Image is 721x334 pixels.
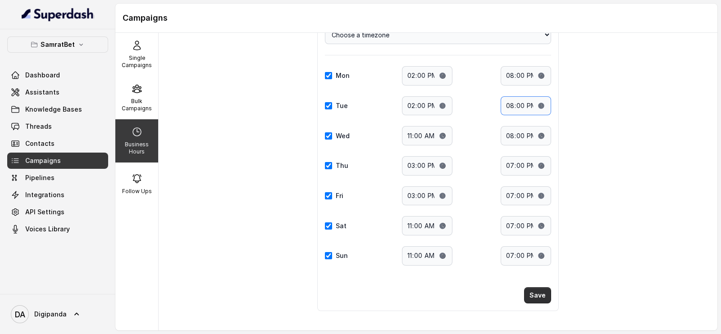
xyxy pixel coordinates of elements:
a: Dashboard [7,67,108,83]
span: Threads [25,122,52,131]
p: Business Hours [119,141,155,155]
a: Threads [7,118,108,135]
span: Campaigns [25,156,61,165]
p: Bulk Campaigns [119,98,155,112]
span: Dashboard [25,71,60,80]
span: Digipanda [34,310,67,319]
span: Contacts [25,139,55,148]
span: API Settings [25,208,64,217]
a: Contacts [7,135,108,152]
p: SamratBet [41,39,75,50]
span: Assistants [25,88,59,97]
a: Campaigns [7,153,108,169]
a: Pipelines [7,170,108,186]
img: light.svg [22,7,94,22]
label: Tue [336,101,348,110]
button: Save [524,287,551,303]
p: Follow Ups [122,188,152,195]
a: Knowledge Bases [7,101,108,117]
span: Knowledge Bases [25,105,82,114]
label: Sat [336,221,347,230]
a: Integrations [7,187,108,203]
label: Thu [336,161,348,170]
span: Voices Library [25,225,70,234]
text: DA [15,310,25,319]
a: Digipanda [7,302,108,327]
label: Sun [336,251,348,260]
span: Pipelines [25,173,55,182]
button: SamratBet [7,36,108,53]
a: API Settings [7,204,108,220]
label: Wed [336,131,350,140]
a: Assistants [7,84,108,100]
a: Voices Library [7,221,108,237]
span: Integrations [25,190,64,199]
p: Single Campaigns [119,54,155,69]
h1: Campaigns [123,11,710,25]
label: Fri [336,191,343,200]
label: Mon [336,71,350,80]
